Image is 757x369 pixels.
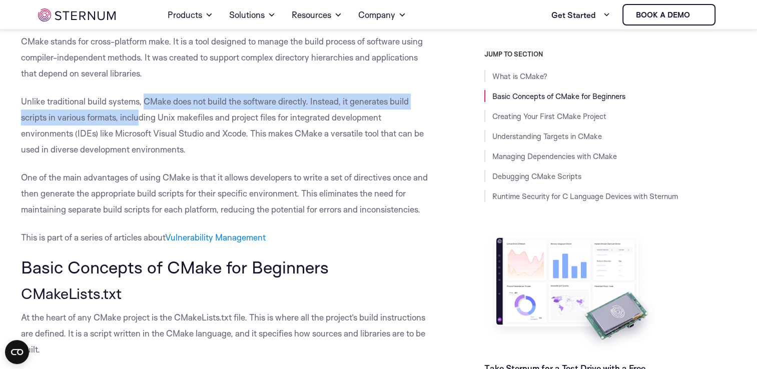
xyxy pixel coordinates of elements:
[358,1,406,29] a: Company
[492,171,581,181] a: Debugging CMake Scripts
[492,151,617,161] a: Managing Dependencies with CMake
[229,1,276,29] a: Solutions
[484,230,659,354] img: Take Sternum for a Test Drive with a Free Evaluation Kit
[21,257,434,276] h2: Basic Concepts of CMake for Beginners
[492,91,625,101] a: Basic Concepts of CMake for Beginners
[168,1,213,29] a: Products
[21,33,434,81] p: CMake stands for cross-platform make. It is a tool designed to manage the build process of softwa...
[492,131,602,141] a: Understanding Targets in CMake
[492,191,678,201] a: Runtime Security for C Language Devices with Sternum
[21,285,434,302] h3: CMakeLists.txt
[551,5,610,25] a: Get Started
[694,11,702,19] img: sternum iot
[21,169,434,217] p: One of the main advantages of using CMake is that it allows developers to write a set of directiv...
[492,71,547,81] a: What is CMake?
[492,111,606,121] a: Creating Your First CMake Project
[21,232,266,242] span: This is part of a series of articles about
[21,93,434,157] p: Unlike traditional build systems, CMake does not build the software directly. Instead, it generat...
[622,4,715,25] a: Book a demo
[292,1,342,29] a: Resources
[484,50,741,58] h3: JUMP TO SECTION
[165,232,266,242] a: Vulnerability Management
[38,8,116,21] img: sternum iot
[5,340,29,364] button: Open CMP widget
